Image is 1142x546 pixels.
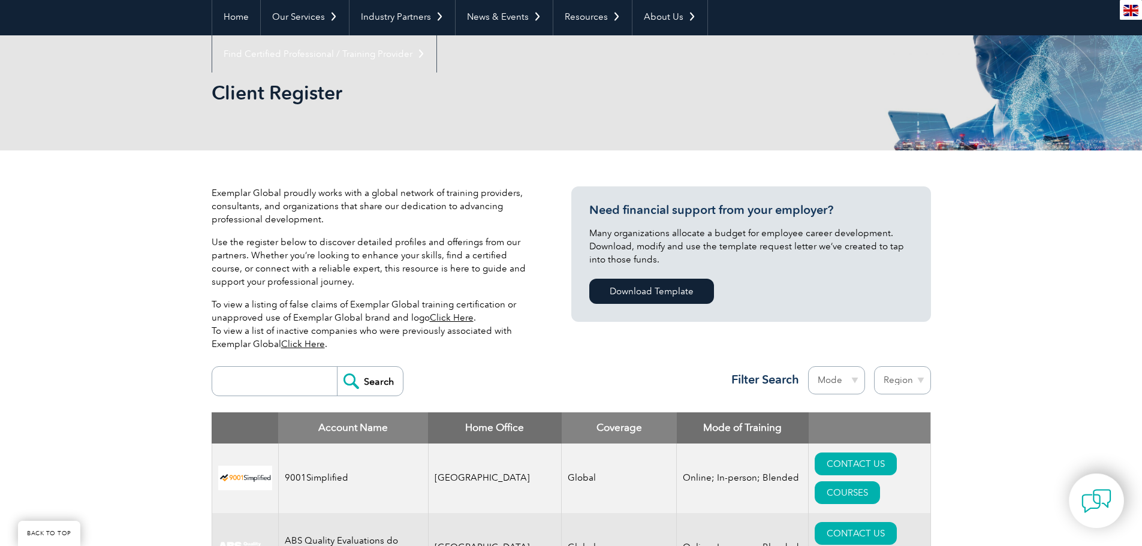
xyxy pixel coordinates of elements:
[278,412,428,444] th: Account Name: activate to sort column descending
[815,481,880,504] a: COURSES
[218,466,272,490] img: 37c9c059-616f-eb11-a812-002248153038-logo.png
[562,412,677,444] th: Coverage: activate to sort column ascending
[337,367,403,396] input: Search
[815,522,897,545] a: CONTACT US
[677,444,809,513] td: Online; In-person; Blended
[1123,5,1138,16] img: en
[562,444,677,513] td: Global
[815,453,897,475] a: CONTACT US
[212,186,535,226] p: Exemplar Global proudly works with a global network of training providers, consultants, and organ...
[430,312,474,323] a: Click Here
[589,203,913,218] h3: Need financial support from your employer?
[724,372,799,387] h3: Filter Search
[281,339,325,349] a: Click Here
[809,412,930,444] th: : activate to sort column ascending
[18,521,80,546] a: BACK TO TOP
[428,444,562,513] td: [GEOGRAPHIC_DATA]
[589,279,714,304] a: Download Template
[428,412,562,444] th: Home Office: activate to sort column ascending
[1081,486,1111,516] img: contact-chat.png
[212,236,535,288] p: Use the register below to discover detailed profiles and offerings from our partners. Whether you...
[278,444,428,513] td: 9001Simplified
[677,412,809,444] th: Mode of Training: activate to sort column ascending
[212,35,436,73] a: Find Certified Professional / Training Provider
[589,227,913,266] p: Many organizations allocate a budget for employee career development. Download, modify and use th...
[212,298,535,351] p: To view a listing of false claims of Exemplar Global training certification or unapproved use of ...
[212,83,715,102] h2: Client Register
